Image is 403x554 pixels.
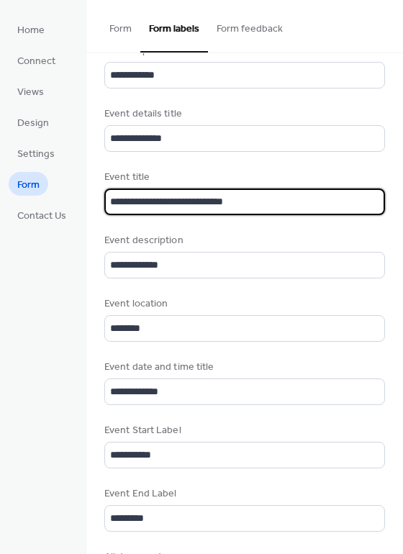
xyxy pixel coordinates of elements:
[17,54,55,69] span: Connect
[9,79,53,103] a: Views
[9,141,63,165] a: Settings
[104,360,382,375] div: Event date and time title
[17,209,66,224] span: Contact Us
[104,170,382,185] div: Event title
[104,233,382,248] div: Event description
[17,116,49,131] span: Design
[9,110,58,134] a: Design
[17,147,55,162] span: Settings
[9,48,64,72] a: Connect
[17,85,44,100] span: Views
[104,423,382,438] div: Event Start Label
[17,23,45,38] span: Home
[9,17,53,41] a: Home
[17,178,40,193] span: Form
[104,106,382,122] div: Event details title
[104,296,382,312] div: Event location
[9,203,75,227] a: Contact Us
[104,486,382,501] div: Event End Label
[104,43,382,58] div: Contact phone
[9,172,48,196] a: Form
